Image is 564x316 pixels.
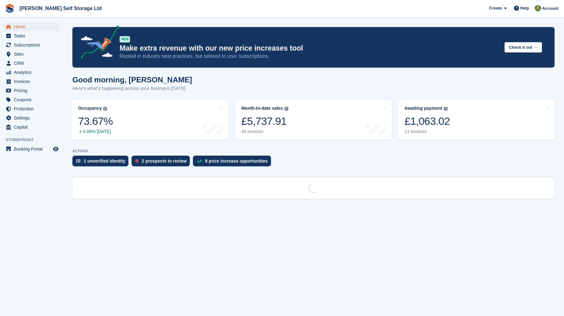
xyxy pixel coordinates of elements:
[241,106,283,111] div: Month-to-date sales
[3,50,59,58] a: menu
[72,149,555,153] p: ACTIONS
[3,77,59,86] a: menu
[3,104,59,113] a: menu
[197,160,202,163] img: price_increase_opportunities-93ffe204e8149a01c8c9dc8f82e8f89637d9d84a8eef4429ea346261dce0b2c0.svg
[3,59,59,68] a: menu
[75,25,119,61] img: price-adjustments-announcement-icon-8257ccfd72463d97f412b2fc003d46551f7dbcb40ab6d574587a9cd5c0d94...
[404,129,450,134] div: 11 invoices
[535,5,541,11] img: Joshua Wild
[14,123,52,131] span: Capital
[52,145,59,153] a: Preview store
[398,100,555,140] a: Awaiting payment £1,063.02 11 invoices
[505,42,542,53] button: Check it out →
[542,5,558,12] span: Account
[3,86,59,95] a: menu
[3,145,59,153] a: menu
[72,75,192,84] h1: Good morning, [PERSON_NAME]
[14,104,52,113] span: Protection
[193,156,274,169] a: 8 price increase opportunities
[84,158,125,164] div: 1 unverified identity
[120,44,499,53] p: Make extra revenue with our new price increases tool
[14,41,52,49] span: Subscriptions
[142,158,187,164] div: 2 prospects to review
[78,115,113,128] div: 73.67%
[520,5,529,11] span: Help
[120,36,130,42] div: NEW
[78,106,102,111] div: Occupancy
[14,145,52,153] span: Booking Portal
[241,115,288,128] div: £5,737.91
[14,68,52,77] span: Analytics
[14,77,52,86] span: Invoices
[5,4,14,13] img: stora-icon-8386f47178a22dfd0bd8f6a31ec36ba5ce8667c1dd55bd0f319d3a0aa187defe.svg
[241,129,288,134] div: 49 invoices
[72,85,192,92] p: Here's what's happening across your business [DATE]
[3,114,59,122] a: menu
[14,31,52,40] span: Tasks
[14,86,52,95] span: Pricing
[120,53,499,60] p: Rooted in industry best practices, but tailored to your subscriptions.
[14,50,52,58] span: Sites
[132,156,193,169] a: 2 prospects to review
[3,123,59,131] a: menu
[103,107,107,111] img: icon-info-grey-7440780725fd019a000dd9b08b2336e03edf1995a4989e88bcd33f0948082b44.svg
[76,159,81,163] img: verify_identity-adf6edd0f0f0b5bbfe63781bf79b02c33cf7c696d77639b501bdc392416b5a36.svg
[235,100,392,140] a: Month-to-date sales £5,737.91 49 invoices
[489,5,502,11] span: Create
[72,100,229,140] a: Occupancy 73.67% 0.88% [DATE]
[285,107,288,111] img: icon-info-grey-7440780725fd019a000dd9b08b2336e03edf1995a4989e88bcd33f0948082b44.svg
[404,115,450,128] div: £1,063.02
[3,95,59,104] a: menu
[14,114,52,122] span: Settings
[135,159,138,163] img: prospect-51fa495bee0391a8d652442698ab0144808aea92771e9ea1ae160a38d050c398.svg
[3,41,59,49] a: menu
[3,68,59,77] a: menu
[404,106,442,111] div: Awaiting payment
[72,156,132,169] a: 1 unverified identity
[14,59,52,68] span: CRM
[3,31,59,40] a: menu
[444,107,448,111] img: icon-info-grey-7440780725fd019a000dd9b08b2336e03edf1995a4989e88bcd33f0948082b44.svg
[17,3,104,14] a: [PERSON_NAME] Self Storage Ltd
[205,158,268,164] div: 8 price increase opportunities
[14,95,52,104] span: Coupons
[3,22,59,31] a: menu
[14,22,52,31] span: Home
[78,129,113,134] div: 0.88% [DATE]
[6,137,63,143] span: Storefront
